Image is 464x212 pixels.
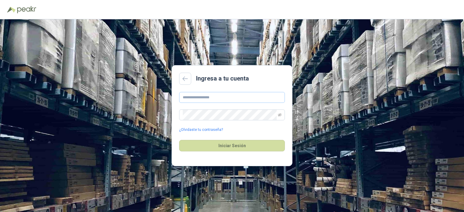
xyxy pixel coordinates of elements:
img: Logo [7,7,16,13]
img: Peakr [17,6,36,13]
a: ¿Olvidaste tu contraseña? [179,127,223,133]
button: Iniciar Sesión [179,140,285,151]
h2: Ingresa a tu cuenta [196,74,249,83]
span: eye-invisible [278,113,282,117]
